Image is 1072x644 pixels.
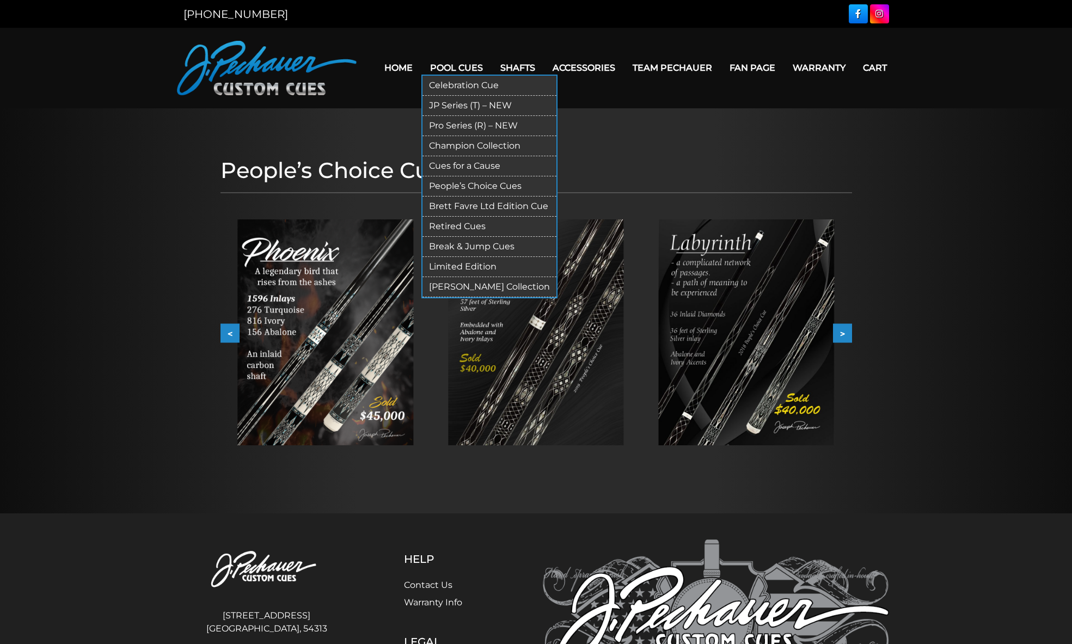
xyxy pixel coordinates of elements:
img: Pechauer Custom Cues [177,41,357,95]
a: Fan Page [721,54,784,82]
a: People’s Choice Cues [422,176,556,197]
a: Retired Cues [422,217,556,237]
a: JP Series (T) – NEW [422,96,556,116]
a: Cues for a Cause [422,156,556,176]
a: Accessories [544,54,624,82]
address: [STREET_ADDRESS] [GEOGRAPHIC_DATA], 54313 [183,605,350,640]
a: Warranty Info [404,597,462,608]
a: Team Pechauer [624,54,721,82]
a: Champion Collection [422,136,556,156]
a: Pro Series (R) – NEW [422,116,556,136]
h5: Help [404,553,488,566]
a: [PERSON_NAME] Collection [422,277,556,297]
a: Limited Edition [422,257,556,277]
a: Home [376,54,421,82]
a: Pool Cues [421,54,492,82]
a: Contact Us [404,580,452,590]
div: Carousel Navigation [220,324,852,343]
a: Brett Favre Ltd Edition Cue [422,197,556,217]
a: Break & Jump Cues [422,237,556,257]
a: Shafts [492,54,544,82]
button: < [220,324,240,343]
a: [PHONE_NUMBER] [183,8,288,21]
a: Warranty [784,54,854,82]
a: Celebration Cue [422,76,556,96]
button: > [833,324,852,343]
img: Pechauer Custom Cues [183,539,350,600]
a: Cart [854,54,896,82]
h1: People’s Choice Cues [220,157,852,183]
